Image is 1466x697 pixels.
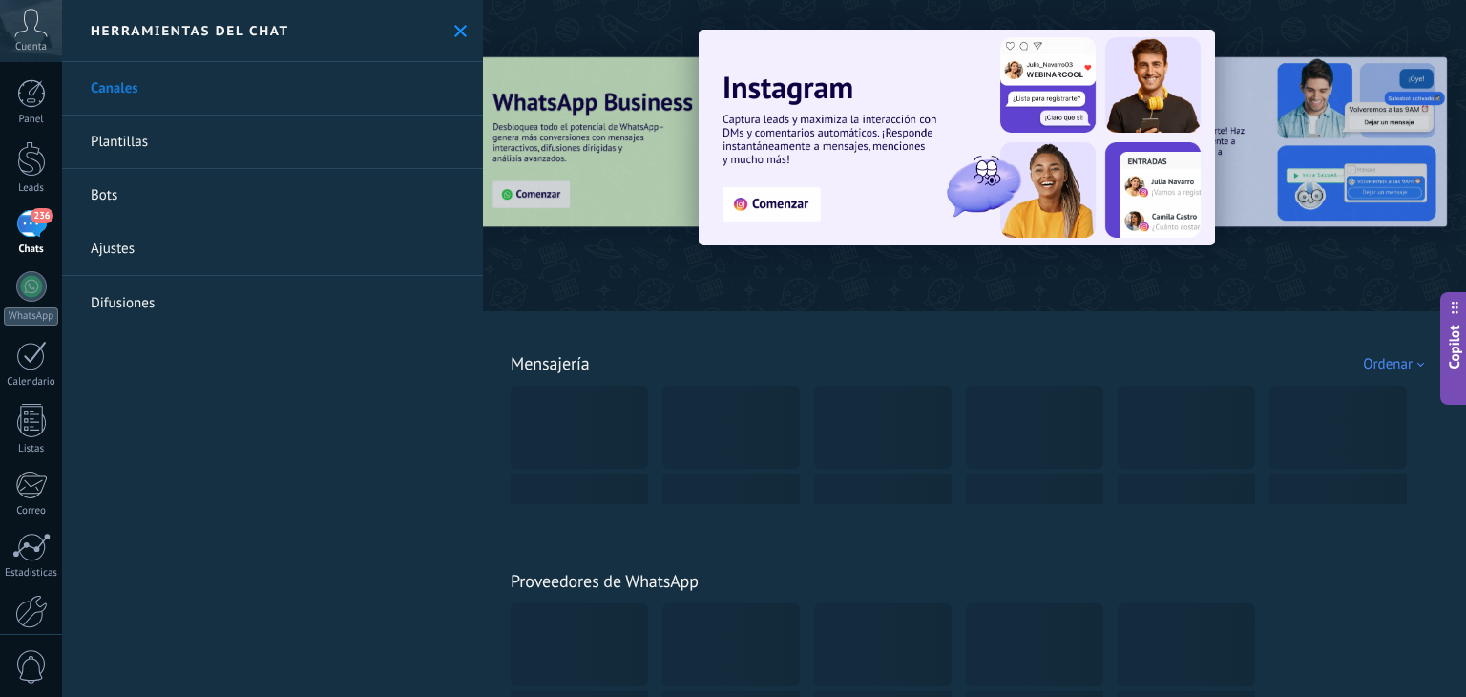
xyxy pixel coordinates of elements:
[4,243,59,256] div: Chats
[1040,57,1447,227] img: Slide 2
[511,570,699,592] a: Proveedores de WhatsApp
[15,41,47,53] span: Cuenta
[4,505,59,517] div: Correo
[62,222,483,276] a: Ajustes
[4,376,59,389] div: Calendario
[1363,355,1431,373] div: Ordenar
[62,169,483,222] a: Bots
[62,276,483,329] a: Difusiones
[4,182,59,195] div: Leads
[31,208,52,223] span: 236
[91,22,289,39] h2: Herramientas del chat
[1445,326,1464,370] span: Copilot
[699,30,1215,245] img: Slide 1
[474,57,881,227] img: Slide 3
[4,567,59,580] div: Estadísticas
[4,114,59,126] div: Panel
[4,307,58,326] div: WhatsApp
[62,116,483,169] a: Plantillas
[4,443,59,455] div: Listas
[62,62,483,116] a: Canales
